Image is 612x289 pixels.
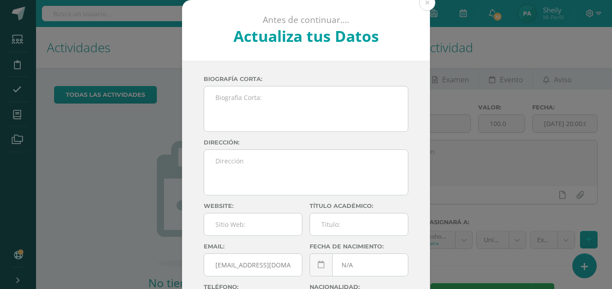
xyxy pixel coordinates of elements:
label: Dirección: [204,139,408,146]
label: Email: [204,243,302,250]
h2: Actualiza tus Datos [206,26,406,46]
input: Sitio Web: [204,213,302,235]
p: Antes de continuar.... [206,14,406,26]
input: Fecha de Nacimiento: [310,254,408,276]
input: Titulo: [310,213,408,235]
label: Título académico: [310,203,408,209]
label: Biografía corta: [204,76,408,82]
label: Website: [204,203,302,209]
input: Correo Electronico: [204,254,302,276]
label: Fecha de nacimiento: [310,243,408,250]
